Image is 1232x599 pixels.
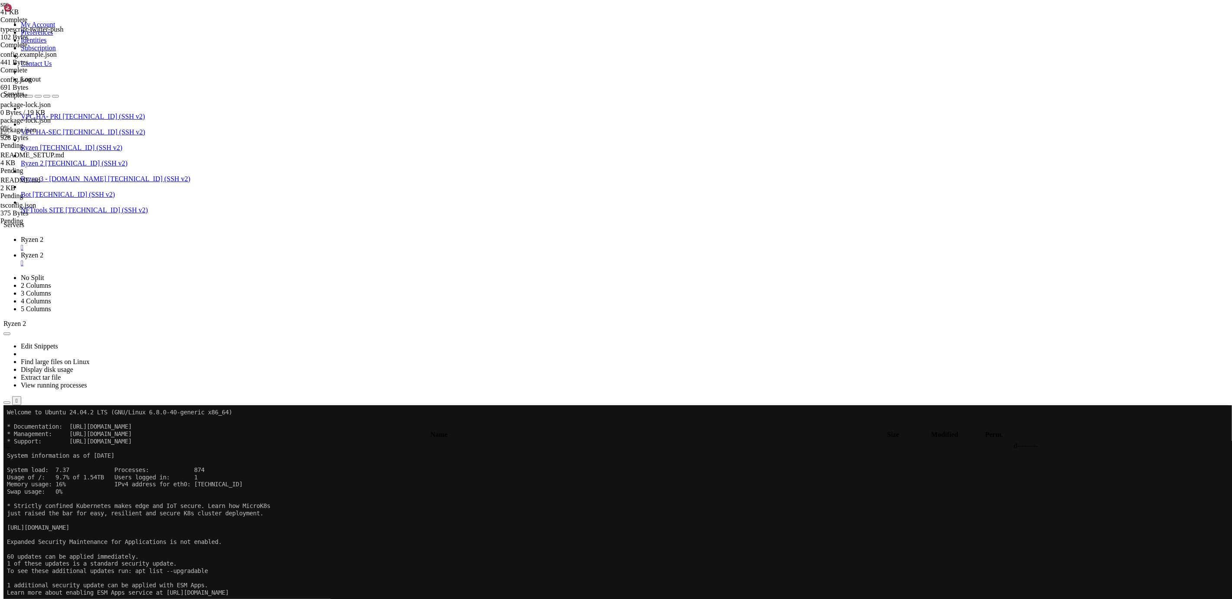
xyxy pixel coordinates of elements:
[3,3,1119,11] x-row: Welcome to Ubuntu 24.04.2 LTS (GNU/Linux 6.8.0-40-generic x86_64)
[0,142,87,150] div: Pending
[0,151,87,167] span: README_SETUP.md
[0,126,87,142] span: package.json
[0,101,51,108] span: package-lock.json
[3,184,1119,191] x-row: Learn more about enabling ESM Apps service at [URL][DOMAIN_NAME]
[3,18,1119,25] x-row: * Documentation: [URL][DOMAIN_NAME]
[0,126,36,133] span: package.json
[0,134,87,142] div: 528 Bytes
[3,104,1119,112] x-row: just raised the bar for easy, resilient and secure K8s cluster deployment.
[0,202,36,209] span: tsconfig.json
[0,26,87,41] span: typescript-twitter-push
[3,75,1119,83] x-row: Memory usage: 16% IPv4 address for eth0: [TECHNICAL_ID]
[3,25,1119,33] x-row: * Management: [URL][DOMAIN_NAME]
[3,97,1119,104] x-row: * Strictly confined Kubernetes makes edge and IoT secure. Learn how MicroK8s
[0,26,63,33] span: typescript-twitter-push
[0,159,87,167] div: 4 KB
[3,205,1119,213] x-row: *** System restart required ***
[0,202,87,217] span: tsconfig.json
[0,167,87,175] div: Pending
[0,66,87,74] div: Complete
[0,0,87,16] span: src
[3,119,1119,126] x-row: [URL][DOMAIN_NAME]
[3,220,1119,227] x-row: root@qs30123:~#
[0,51,57,58] span: config.example.json
[0,76,32,83] span: config.json
[3,83,1119,90] x-row: Swap usage: 0%
[0,0,9,8] span: src
[0,124,87,132] div: 0%
[3,155,1119,162] x-row: 1 of these updates is a standard security update.
[3,61,1119,68] x-row: System load: 7.37 Processes: 874
[0,16,87,24] div: Complete
[0,192,87,200] div: Pending
[0,76,87,91] span: config.json
[0,176,40,184] span: README.md
[0,59,87,66] div: 441 Bytes
[0,51,87,66] span: config.example.json
[0,91,87,99] div: Complete
[0,33,87,41] div: 102 Bytes
[0,101,87,117] span: package-lock.json
[3,212,1119,220] x-row: Last login: [DATE] from [TECHNICAL_ID]
[3,33,1119,40] x-row: * Support: [URL][DOMAIN_NAME]
[0,109,87,117] div: 0 Bytes / 19 KB
[0,8,87,16] div: 41 KB
[3,133,1119,140] x-row: Expanded Security Maintenance for Applications is not enabled.
[3,47,1119,54] x-row: System information as of [DATE]
[0,209,87,217] div: 375 Bytes
[0,84,87,91] div: 691 Bytes
[62,220,65,227] div: (16, 30)
[3,68,1119,76] x-row: Usage of /: 9.7% of 1.54TB Users logged in: 1
[3,148,1119,155] x-row: 60 updates can be applied immediately.
[0,151,64,159] span: README_SETUP.md
[3,176,1119,184] x-row: 1 additional security update can be applied with ESM Apps.
[0,217,87,225] div: Pending
[3,162,1119,169] x-row: To see these additional updates run: apt list --upgradable
[0,184,87,192] div: 2 KB
[0,117,87,124] div: package-lock.json
[0,176,87,192] span: README.md
[0,41,87,49] div: Complete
